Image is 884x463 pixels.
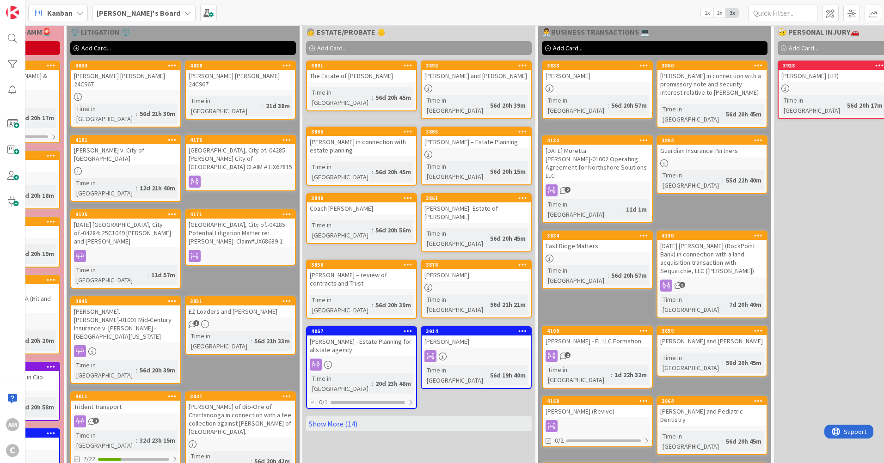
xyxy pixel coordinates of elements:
div: [PERSON_NAME] - Estate Planning for allstate agency [307,335,416,356]
span: : [372,225,373,235]
div: 4132 [547,137,652,144]
div: 4125 [75,211,180,218]
a: 3864[PERSON_NAME] and Pediatric DentistryTime in [GEOGRAPHIC_DATA]:56d 20h 45m [657,396,767,455]
div: 3853[PERSON_NAME] [PERSON_NAME] 24C967 [71,61,180,90]
div: [PERSON_NAME] [PERSON_NAME] 24C967 [186,70,295,90]
b: [PERSON_NAME]'s Board [97,8,180,18]
div: 3894Guardian Insurance Partners [657,136,767,157]
div: 3892[PERSON_NAME] and [PERSON_NAME] [422,61,531,82]
div: 4130[DATE] [PERSON_NAME] (RockPoint Bank) in connection with a land acquisition transaction with ... [657,231,767,277]
div: Time in [GEOGRAPHIC_DATA] [310,295,372,315]
span: : [372,92,373,103]
div: 5d 20h 19m [19,249,56,259]
a: 4125[DATE] [GEOGRAPHIC_DATA], City of.-04284: 25C1049 [PERSON_NAME] and [PERSON_NAME]Time in [GEO... [70,209,181,289]
div: 3856[PERSON_NAME] – review of contracts and Trust [307,261,416,289]
div: Time in [GEOGRAPHIC_DATA] [660,104,722,124]
span: 👨‍💼BUSINESS TRANSACTIONS 💻 [542,27,650,37]
div: Time in [GEOGRAPHIC_DATA] [74,265,147,285]
div: 11d 20h 58m [16,402,56,412]
div: Time in [GEOGRAPHIC_DATA] [546,265,608,286]
div: 5d 20h 20m [19,335,56,346]
div: 3914[PERSON_NAME] [422,327,531,347]
div: 4132[DATE] Moretta.[PERSON_NAME]-01002 Operating Agreement for Northshore Solutions LLC [543,136,652,182]
div: 4080 [190,62,295,69]
div: Time in [GEOGRAPHIC_DATA] [424,95,486,116]
div: 3863 [307,128,416,136]
div: [PERSON_NAME]- Estate of [PERSON_NAME] [422,202,531,223]
div: 3845 [71,297,180,305]
div: Guardian Insurance Partners [657,145,767,157]
div: 3834 [547,232,652,239]
div: 4067[PERSON_NAME] - Estate Planning for allstate agency [307,327,416,356]
div: 3876 [426,262,531,268]
div: 56d 21h 21m [488,299,528,310]
span: : [843,100,845,110]
div: 4100 [543,327,652,335]
div: 3860 [662,62,767,69]
span: : [251,336,252,346]
span: : [486,100,488,110]
div: 32d 23h 15m [137,435,178,445]
div: Time in [GEOGRAPHIC_DATA] [189,96,262,116]
div: Time in [GEOGRAPHIC_DATA] [74,104,136,124]
div: 56d 20h 45m [724,436,764,446]
div: Time in [GEOGRAPHIC_DATA] [310,162,372,182]
div: [PERSON_NAME] and Pediatric Dentistry [657,405,767,426]
div: 3894 [662,137,767,144]
div: 21d 38m [264,101,292,111]
div: 3864 [657,397,767,405]
div: Time in [GEOGRAPHIC_DATA] [74,360,136,380]
div: 11d 57m [149,270,178,280]
a: 3863[PERSON_NAME] in connection with estate planningTime in [GEOGRAPHIC_DATA]:56d 20h 45m [306,127,417,186]
div: 3876[PERSON_NAME] [422,261,531,281]
div: [PERSON_NAME] – Estate Planning [422,136,531,148]
a: 3834East Ridge MattersTime in [GEOGRAPHIC_DATA]:56d 20h 57m [542,231,653,289]
div: 3865 [426,128,531,135]
span: : [372,167,373,177]
span: : [486,299,488,310]
a: 4130[DATE] [PERSON_NAME] (RockPoint Bank) in connection with a land acquisition transaction with ... [657,231,767,318]
div: 3851 [186,297,295,305]
span: Kanban [47,7,73,18]
div: [PERSON_NAME] [PERSON_NAME] 24C967 [71,70,180,90]
div: 3833 [543,61,652,70]
div: Time in [GEOGRAPHIC_DATA] [546,95,608,116]
div: 3892 [422,61,531,70]
div: 4100[PERSON_NAME] - FL LLC Formation [543,327,652,347]
a: 3860[PERSON_NAME] in connection with a promissory note and security interest relative to [PERSON_... [657,61,767,128]
a: 3876[PERSON_NAME]Time in [GEOGRAPHIC_DATA]:56d 21h 21m [421,260,532,318]
div: 12d 21h 40m [137,183,178,193]
div: 3849 [311,195,416,201]
div: 4101 [71,136,180,144]
div: 5d 20h 17m [19,113,56,123]
div: 3860[PERSON_NAME] in connection with a promissory note and security interest relative to [PERSON_... [657,61,767,98]
div: [PERSON_NAME] [543,70,652,82]
div: Coach [PERSON_NAME] [307,202,416,214]
div: 3861[PERSON_NAME]- Estate of [PERSON_NAME] [422,194,531,223]
div: 3845[PERSON_NAME].[PERSON_NAME]-01001 Mid-Century Insurance v. [PERSON_NAME] - [GEOGRAPHIC_DATA][... [71,297,180,342]
div: 4168 [547,398,652,404]
div: Time in [GEOGRAPHIC_DATA] [660,294,725,315]
div: [PERSON_NAME] - FL LLC Formation [543,335,652,347]
a: 3856[PERSON_NAME] – review of contracts and TrustTime in [GEOGRAPHIC_DATA]:56d 20h 39m [306,260,417,319]
span: : [372,300,373,310]
div: 3861 [426,195,531,201]
div: 3891 [307,61,416,70]
div: Time in [GEOGRAPHIC_DATA] [424,294,486,315]
span: 2x [713,8,726,18]
span: : [486,370,488,380]
div: Time in [GEOGRAPHIC_DATA] [546,365,611,385]
span: 0/2 [555,436,564,445]
a: 3894Guardian Insurance PartnersTime in [GEOGRAPHIC_DATA]:55d 22h 40m [657,135,767,194]
div: 56d 20h 56m [373,225,413,235]
span: : [136,109,137,119]
div: Time in [GEOGRAPHIC_DATA] [74,430,136,451]
div: 3894 [657,136,767,145]
a: 3861[PERSON_NAME]- Estate of [PERSON_NAME]Time in [GEOGRAPHIC_DATA]:56d 20h 45m [421,193,532,252]
a: 4132[DATE] Moretta.[PERSON_NAME]-01002 Operating Agreement for Northshore Solutions LLCTime in [G... [542,135,653,223]
span: Add Card... [553,44,583,52]
div: 4011 [71,392,180,401]
a: 4168[PERSON_NAME] (Revive)0/2 [542,396,653,447]
div: 4067 [311,328,416,335]
div: 4176 [186,136,295,144]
